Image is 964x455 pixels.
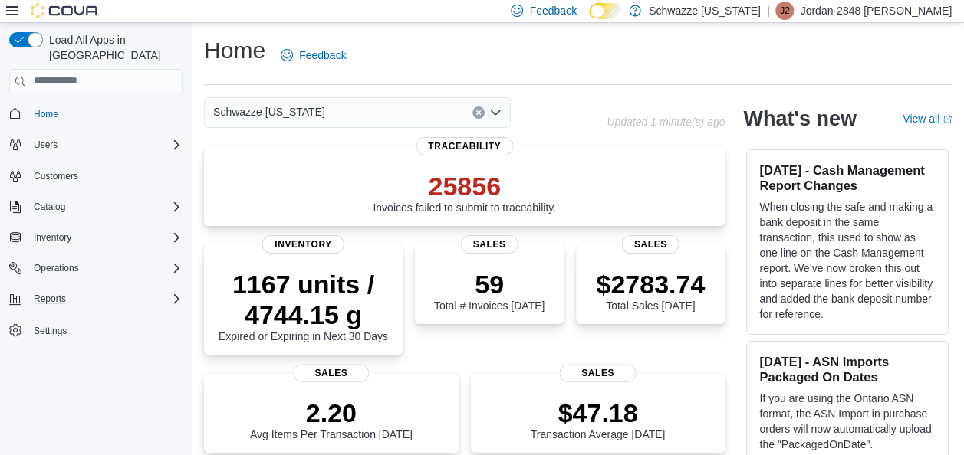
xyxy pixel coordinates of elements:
a: Home [28,105,64,123]
a: Feedback [275,40,352,70]
h1: Home [204,35,265,66]
p: If you are using the Ontario ASN format, the ASN Import in purchase orders will now automatically... [759,391,936,452]
span: Inventory [34,231,71,244]
div: Total # Invoices [DATE] [434,269,545,312]
button: Operations [28,259,85,277]
p: When closing the safe and making a bank deposit in the same transaction, this used to show as one... [759,199,936,322]
span: Catalog [28,198,183,216]
input: Dark Mode [589,3,621,19]
div: Total Sales [DATE] [596,269,705,312]
span: Reports [34,293,66,305]
span: Catalog [34,201,65,213]
span: Dark Mode [589,19,590,20]
span: Home [28,104,183,123]
a: Settings [28,322,73,340]
p: Updated 1 minute(s) ago [607,116,725,128]
button: Home [3,103,189,125]
h3: [DATE] - Cash Management Report Changes [759,162,936,193]
p: 1167 units / 4744.15 g [216,269,390,330]
button: Catalog [3,196,189,218]
span: Sales [560,364,636,382]
span: Operations [34,262,79,274]
p: 25856 [373,171,556,201]
span: Home [34,108,58,120]
button: Reports [28,290,72,308]
span: Operations [28,259,183,277]
button: Users [28,136,64,154]
p: 2.20 [250,398,413,428]
button: Reports [3,288,189,309]
button: Clear input [472,106,485,119]
span: Sales [461,235,518,254]
h2: What's new [743,106,856,131]
p: Jordan-2848 [PERSON_NAME] [800,2,952,20]
p: Schwazze [US_STATE] [649,2,761,20]
button: Users [3,134,189,155]
span: Inventory [262,235,344,254]
span: Settings [28,320,183,339]
div: Invoices failed to submit to traceability. [373,171,556,214]
button: Settings [3,319,189,341]
p: | [767,2,770,20]
button: Open list of options [489,106,502,119]
div: Avg Items Per Transaction [DATE] [250,398,413,440]
span: Sales [622,235,679,254]
span: Settings [34,325,67,337]
button: Customers [3,165,189,187]
h3: [DATE] - ASN Imports Packaged On Dates [759,354,936,385]
span: Customers [34,170,78,182]
p: 59 [434,269,545,300]
span: Customers [28,166,183,185]
p: $47.18 [531,398,666,428]
span: Feedback [299,47,346,63]
button: Inventory [3,227,189,248]
img: Cova [31,3,100,18]
svg: External link [943,115,952,124]
span: Schwazze [US_STATE] [213,103,325,121]
button: Catalog [28,198,71,216]
div: Jordan-2848 Garcia [775,2,794,20]
button: Inventory [28,228,77,247]
span: J2 [780,2,790,20]
span: Traceability [416,137,513,155]
span: Users [28,136,183,154]
span: Users [34,139,58,151]
span: Reports [28,290,183,308]
div: Expired or Expiring in Next 30 Days [216,269,390,342]
span: Inventory [28,228,183,247]
div: Transaction Average [DATE] [531,398,666,440]
span: Feedback [529,3,576,18]
a: View allExternal link [903,113,952,125]
button: Operations [3,257,189,279]
span: Sales [293,364,369,382]
span: Load All Apps in [GEOGRAPHIC_DATA] [43,32,183,63]
p: $2783.74 [596,269,705,300]
nav: Complex example [9,97,183,381]
a: Customers [28,167,84,185]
